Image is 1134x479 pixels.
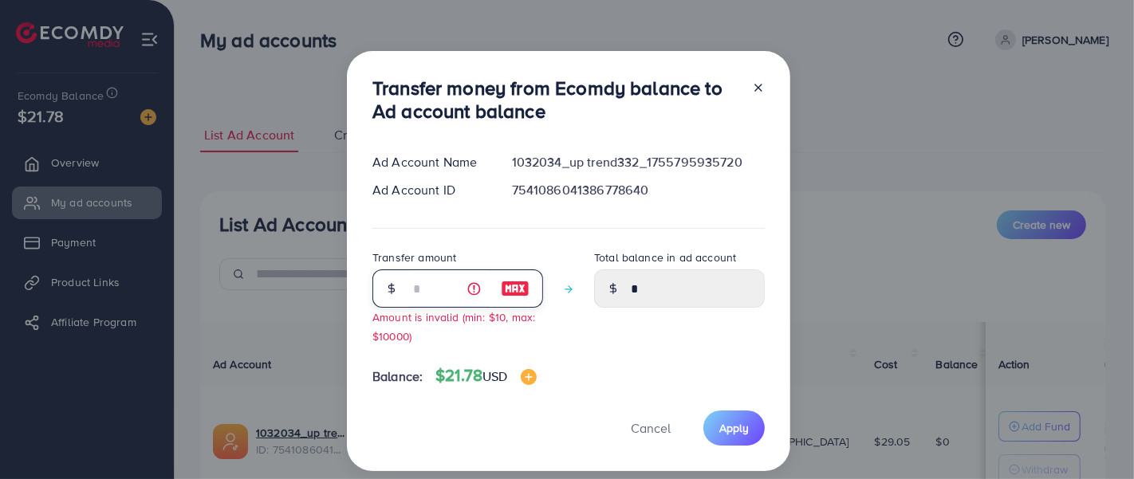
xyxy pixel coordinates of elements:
span: USD [482,367,507,385]
label: Total balance in ad account [594,249,736,265]
div: 1032034_up trend332_1755795935720 [499,153,778,171]
span: Balance: [372,367,423,386]
label: Transfer amount [372,249,456,265]
div: Ad Account ID [360,181,499,199]
iframe: Chat [1066,407,1122,467]
small: Amount is invalid (min: $10, max: $10000) [372,309,535,343]
img: image [521,369,537,385]
h4: $21.78 [435,366,536,386]
span: Apply [719,420,749,436]
h3: Transfer money from Ecomdy balance to Ad account balance [372,77,739,123]
img: image [501,279,530,298]
div: Ad Account Name [360,153,499,171]
button: Cancel [611,410,691,445]
div: 7541086041386778640 [499,181,778,199]
span: Cancel [631,419,671,437]
button: Apply [703,410,765,445]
